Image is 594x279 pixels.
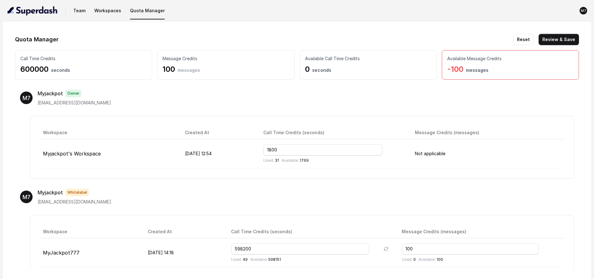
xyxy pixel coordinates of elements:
[447,55,574,62] p: Available Message Credits
[410,126,564,139] th: Message Credits (messages)
[397,225,564,238] th: Message Credits (messages)
[38,199,111,204] span: [EMAIL_ADDRESS][DOMAIN_NAME]
[282,158,299,163] span: Available:
[40,126,180,139] th: Workspace
[282,158,309,163] p: 1769
[305,55,431,62] p: Available Call Time Credits
[231,257,242,262] span: Used:
[40,225,143,238] th: Workspace
[8,6,58,16] img: light.svg
[163,64,289,74] p: 100
[65,90,81,97] span: Owner
[418,257,436,262] span: Available:
[143,225,226,238] th: Created At
[402,257,412,262] span: Used:
[226,225,397,238] th: Call Time Credits (seconds)
[466,67,488,73] span: messages
[180,139,258,168] td: [DATE] 12:54
[250,257,281,262] p: 598151
[178,67,200,73] span: messages
[258,126,410,139] th: Call Time Credits (seconds)
[23,95,30,101] text: M7
[581,9,586,13] text: M7
[43,150,175,157] p: Myjackpot's Workspace
[539,34,579,45] button: Review & Save
[20,64,147,74] p: 600000
[38,189,63,196] p: Myjackpot
[20,55,147,62] p: Call Time Credits
[250,257,267,262] span: Available:
[71,5,88,16] button: Team
[263,158,274,163] span: Used:
[513,34,534,45] button: Reset
[163,55,289,62] p: Message Credits
[263,158,279,163] p: 31
[43,249,138,256] p: MyJackpot777
[65,189,89,196] span: Whitelabel
[402,257,416,262] p: 0
[143,238,226,267] td: [DATE] 14:18
[127,5,167,16] button: Quota Manager
[312,67,331,73] span: seconds
[23,194,30,200] text: M7
[38,90,63,97] p: Myjackpot
[92,5,124,16] button: Workspaces
[15,34,59,45] h1: Quota Manager
[51,67,70,73] span: seconds
[180,126,258,139] th: Created At
[415,150,561,157] p: Not applicable
[38,100,111,105] span: [EMAIL_ADDRESS][DOMAIN_NAME]
[305,64,431,74] p: 0
[231,257,248,262] p: 49
[418,257,443,262] p: 100
[447,64,574,74] p: -100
